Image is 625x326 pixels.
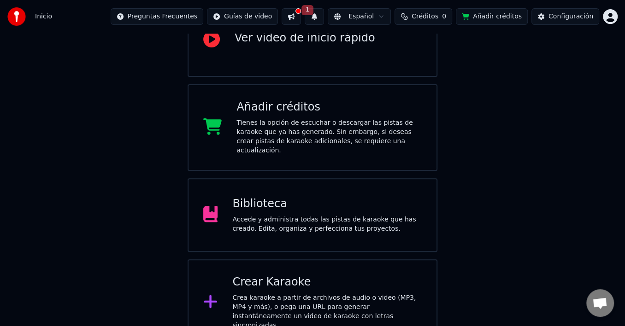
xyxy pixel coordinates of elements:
button: Créditos0 [395,8,452,25]
a: Chat abierto [586,289,614,317]
div: Tienes la opción de escuchar o descargar las pistas de karaoke que ya has generado. Sin embargo, ... [236,118,422,155]
span: Créditos [412,12,438,21]
div: Accede y administra todas las pistas de karaoke que has creado. Edita, organiza y perfecciona tus... [232,215,422,233]
div: Añadir créditos [236,100,422,115]
button: Preguntas Frecuentes [111,8,203,25]
button: Configuración [531,8,599,25]
span: 0 [442,12,446,21]
span: 1 [301,5,313,15]
button: 1 [305,8,324,25]
div: Configuración [548,12,593,21]
img: youka [7,7,26,26]
span: Inicio [35,12,52,21]
button: Añadir créditos [456,8,528,25]
nav: breadcrumb [35,12,52,21]
div: Crear Karaoke [232,275,422,290]
div: Ver video de inicio rápido [235,31,375,46]
div: Biblioteca [232,197,422,211]
button: Guías de video [207,8,278,25]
